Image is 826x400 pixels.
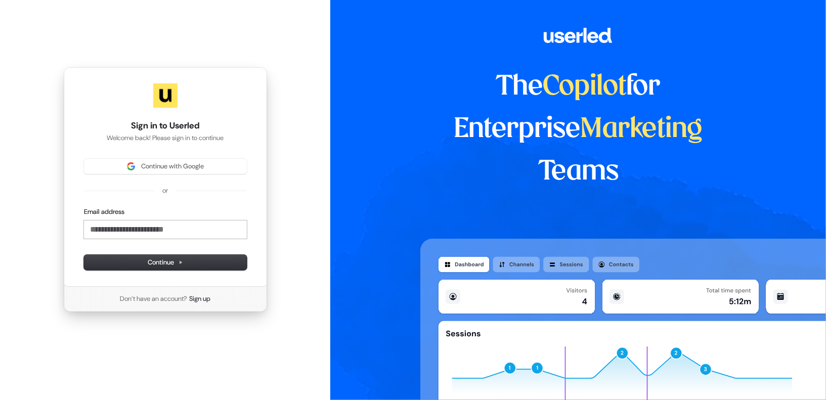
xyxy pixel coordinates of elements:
button: Sign in with GoogleContinue with Google [84,159,247,174]
h1: Sign in to Userled [84,120,247,132]
span: Continue with Google [141,162,204,171]
span: Copilot [543,74,627,100]
span: Marketing [581,116,703,143]
span: Continue [148,258,183,267]
label: Email address [84,207,124,216]
p: Welcome back! Please sign in to continue [84,134,247,143]
span: Don’t have an account? [120,294,187,303]
img: Sign in with Google [127,162,135,170]
p: or [162,186,168,195]
h1: The for Enterprise Teams [420,66,736,193]
img: Userled [153,83,178,108]
button: Continue [84,255,247,270]
a: Sign up [189,294,210,303]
